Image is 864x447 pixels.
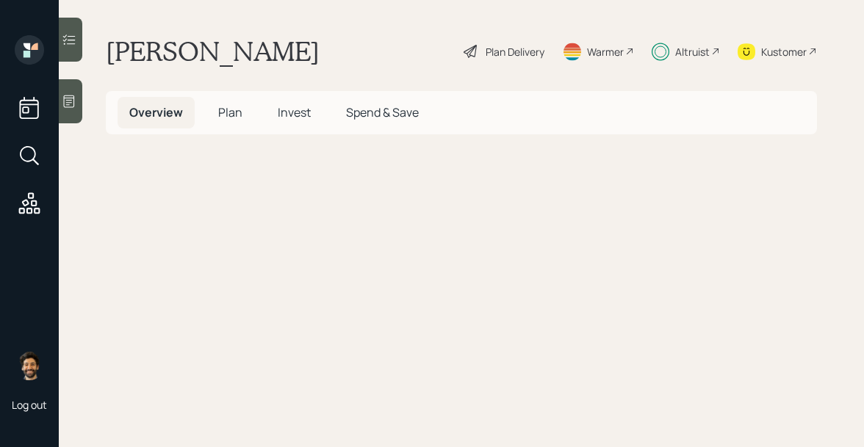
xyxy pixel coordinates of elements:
div: Kustomer [761,44,807,59]
div: Altruist [675,44,710,59]
img: eric-schwartz-headshot.png [15,351,44,380]
div: Warmer [587,44,624,59]
span: Plan [218,104,242,120]
span: Overview [129,104,183,120]
span: Spend & Save [346,104,419,120]
h1: [PERSON_NAME] [106,35,320,68]
div: Plan Delivery [486,44,544,59]
div: Log out [12,398,47,412]
span: Invest [278,104,311,120]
